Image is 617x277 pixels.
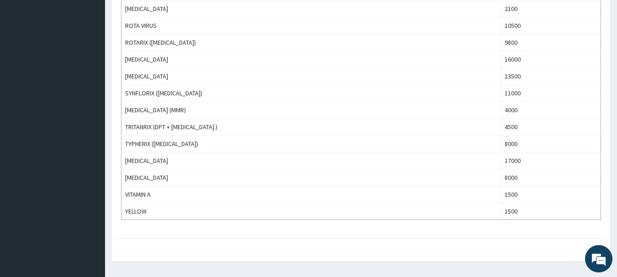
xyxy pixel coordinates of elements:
[121,119,501,136] td: TRITANRIX (DPT + [MEDICAL_DATA].)
[53,81,126,173] span: We're online!
[501,186,601,203] td: 1500
[121,152,501,169] td: [MEDICAL_DATA]
[501,169,601,186] td: 8000
[501,119,601,136] td: 4500
[47,51,153,63] div: Chat with us now
[501,51,601,68] td: 16000
[121,85,501,102] td: SYNFLORIX ([MEDICAL_DATA])
[121,102,501,119] td: [MEDICAL_DATA] (MMR)
[501,85,601,102] td: 11000
[501,0,601,17] td: 2100
[121,68,501,85] td: [MEDICAL_DATA]
[121,0,501,17] td: [MEDICAL_DATA]
[501,152,601,169] td: 17000
[5,182,174,214] textarea: Type your message and hit 'Enter'
[501,68,601,85] td: 13500
[501,203,601,220] td: 1500
[121,136,501,152] td: TYPHERIX ([MEDICAL_DATA])
[501,17,601,34] td: 10500
[501,136,601,152] td: 8000
[121,51,501,68] td: [MEDICAL_DATA]
[501,102,601,119] td: 4000
[121,203,501,220] td: YELLOW
[17,46,37,68] img: d_794563401_company_1708531726252_794563401
[121,186,501,203] td: VITAMIN A
[121,34,501,51] td: ROTARIX ([MEDICAL_DATA])
[121,169,501,186] td: [MEDICAL_DATA]
[501,34,601,51] td: 9800
[121,17,501,34] td: ROTA VIRUS
[150,5,172,26] div: Minimize live chat window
